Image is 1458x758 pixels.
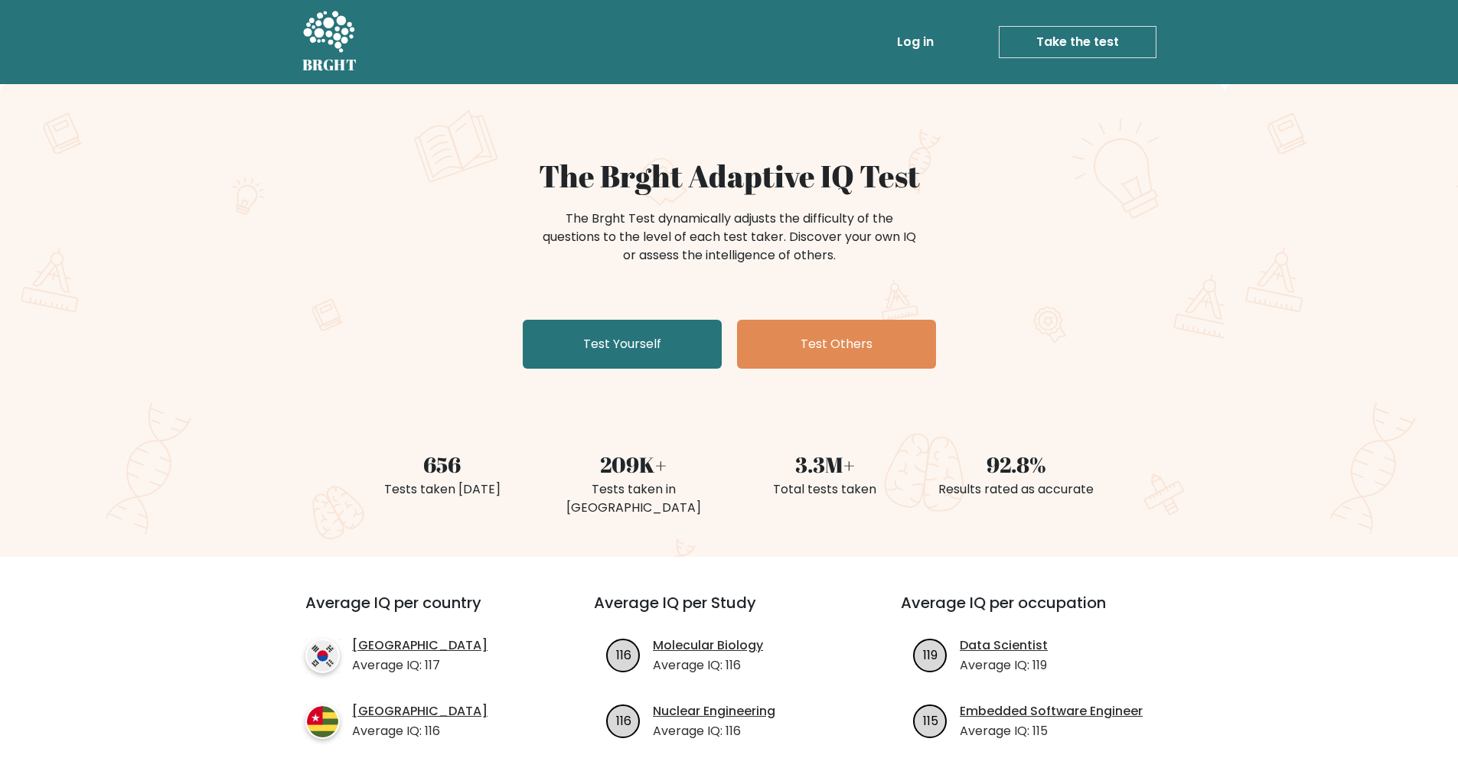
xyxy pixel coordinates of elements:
a: Test Others [737,320,936,369]
a: [GEOGRAPHIC_DATA] [352,702,488,721]
p: Average IQ: 116 [653,656,763,675]
h1: The Brght Adaptive IQ Test [356,158,1103,194]
a: Embedded Software Engineer [960,702,1143,721]
div: 3.3M+ [739,448,912,480]
p: Average IQ: 116 [352,722,488,740]
text: 116 [616,711,631,729]
a: [GEOGRAPHIC_DATA] [352,636,488,655]
a: Take the test [999,26,1156,58]
a: Nuclear Engineering [653,702,775,721]
p: Average IQ: 116 [653,722,775,740]
h3: Average IQ per occupation [901,594,1171,630]
a: Test Yourself [523,320,722,369]
div: 656 [356,448,529,480]
h5: BRGHT [302,56,357,74]
a: BRGHT [302,6,357,78]
text: 116 [616,646,631,663]
div: Tests taken [DATE] [356,480,529,499]
p: Average IQ: 117 [352,656,488,675]
text: 119 [923,646,938,663]
img: country [305,639,340,673]
a: Molecular Biology [653,636,763,655]
img: country [305,704,340,739]
div: 92.8% [930,448,1103,480]
h3: Average IQ per country [305,594,539,630]
p: Average IQ: 119 [960,656,1048,675]
div: 209K+ [547,448,720,480]
p: Average IQ: 115 [960,722,1143,740]
h3: Average IQ per Study [594,594,864,630]
div: The Brght Test dynamically adjusts the difficulty of the questions to the level of each test take... [538,210,921,265]
text: 115 [923,711,938,729]
div: Results rated as accurate [930,480,1103,499]
a: Data Scientist [960,636,1048,655]
div: Tests taken in [GEOGRAPHIC_DATA] [547,480,720,517]
div: Total tests taken [739,480,912,499]
a: Log in [891,27,940,57]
